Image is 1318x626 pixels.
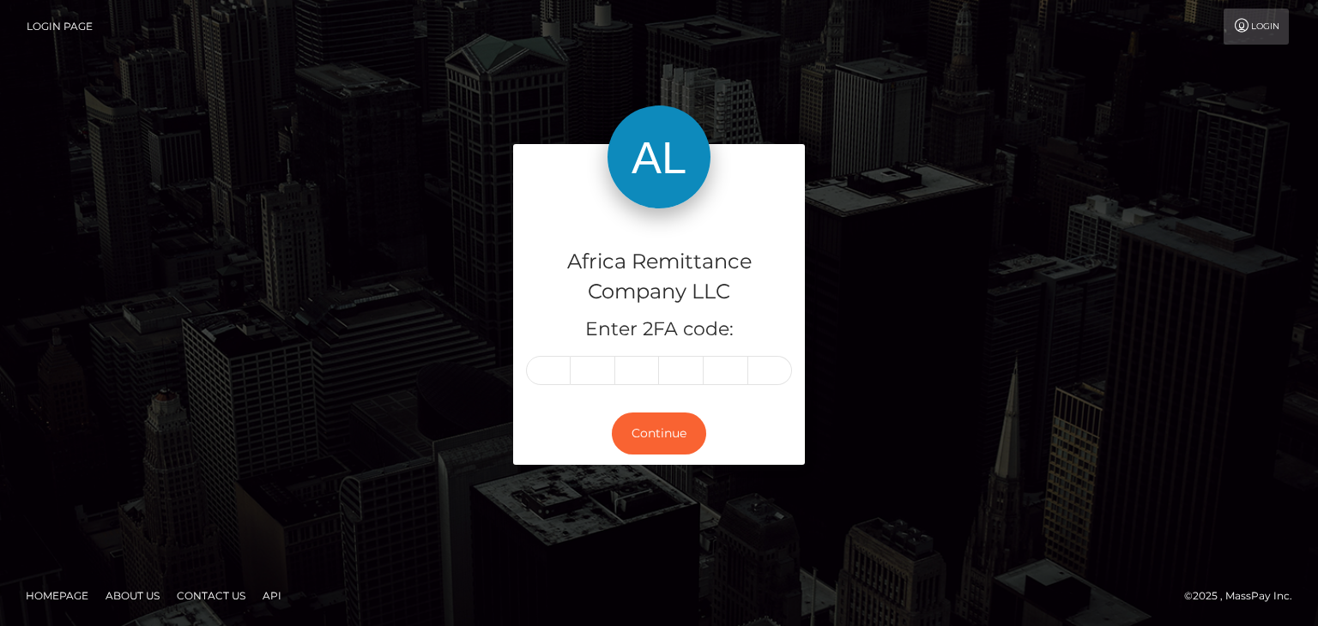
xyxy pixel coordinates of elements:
a: Login Page [27,9,93,45]
button: Continue [612,412,706,454]
a: Contact Us [170,582,252,609]
h5: Enter 2FA code: [526,316,792,343]
a: API [256,582,288,609]
img: Africa Remittance Company LLC [608,105,710,208]
a: About Us [99,582,166,609]
div: © 2025 , MassPay Inc. [1184,587,1305,605]
a: Homepage [19,582,95,609]
h4: Africa Remittance Company LLC [526,247,792,307]
a: Login [1224,9,1289,45]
